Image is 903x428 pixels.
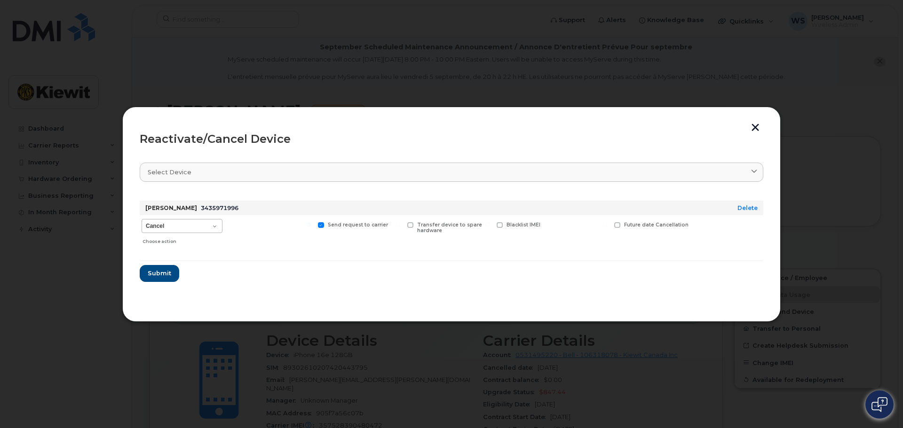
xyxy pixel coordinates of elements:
a: Delete [737,204,758,211]
span: Future date Cancellation [624,222,689,228]
span: Blacklist IMEI [507,222,540,228]
span: Submit [148,269,171,278]
span: Send request to carrier [328,222,388,228]
div: Choose action [143,234,222,245]
input: Send request to carrier [307,222,311,227]
input: Future date Cancellation [603,222,608,227]
a: Select device [140,163,763,182]
input: Transfer device to spare hardware [396,222,401,227]
span: Select device [148,168,191,177]
img: Open chat [871,397,887,412]
span: Transfer device to spare hardware [417,222,482,234]
input: Blacklist IMEI [485,222,490,227]
strong: [PERSON_NAME] [145,204,197,211]
span: 3435971996 [201,204,238,211]
div: Reactivate/Cancel Device [140,133,763,145]
button: Submit [140,265,179,282]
